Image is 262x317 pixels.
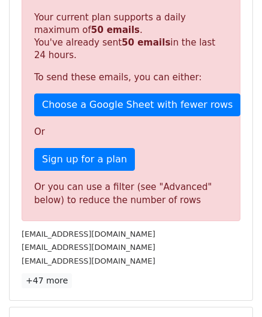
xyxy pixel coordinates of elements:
[34,71,228,84] p: To send these emails, you can either:
[202,259,262,317] iframe: Chat Widget
[22,256,155,265] small: [EMAIL_ADDRESS][DOMAIN_NAME]
[34,180,228,207] div: Or you can use a filter (see "Advanced" below) to reduce the number of rows
[22,273,72,288] a: +47 more
[34,126,228,138] p: Or
[34,148,135,171] a: Sign up for a plan
[22,243,155,252] small: [EMAIL_ADDRESS][DOMAIN_NAME]
[22,230,155,238] small: [EMAIL_ADDRESS][DOMAIN_NAME]
[34,93,240,116] a: Choose a Google Sheet with fewer rows
[91,25,140,35] strong: 50 emails
[122,37,170,48] strong: 50 emails
[34,11,228,62] p: Your current plan supports a daily maximum of . You've already sent in the last 24 hours.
